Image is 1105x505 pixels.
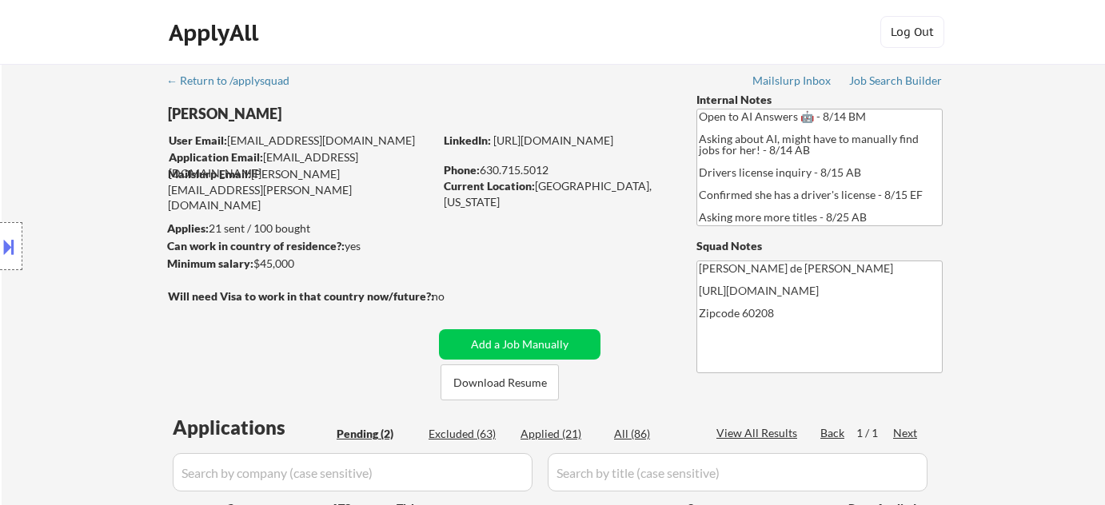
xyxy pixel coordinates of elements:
[441,364,559,400] button: Download Resume
[168,289,434,303] strong: Will need Visa to work in that country now/future?:
[444,163,480,177] strong: Phone:
[521,426,600,442] div: Applied (21)
[337,426,417,442] div: Pending (2)
[444,178,670,209] div: [GEOGRAPHIC_DATA], [US_STATE]
[166,74,305,90] a: ← Return to /applysquad
[752,75,832,86] div: Mailslurp Inbox
[169,149,433,181] div: [EMAIL_ADDRESS][DOMAIN_NAME]
[696,92,943,108] div: Internal Notes
[444,179,535,193] strong: Current Location:
[856,425,893,441] div: 1 / 1
[849,75,943,86] div: Job Search Builder
[849,74,943,90] a: Job Search Builder
[173,453,533,491] input: Search by company (case sensitive)
[893,425,919,441] div: Next
[880,16,944,48] button: Log Out
[429,426,509,442] div: Excluded (63)
[432,288,477,304] div: no
[444,162,670,178] div: 630.715.5012
[173,418,331,437] div: Applications
[167,256,433,272] div: $45,000
[168,104,497,124] div: [PERSON_NAME]
[820,425,846,441] div: Back
[439,329,600,360] button: Add a Job Manually
[444,133,491,147] strong: LinkedIn:
[169,19,263,46] div: ApplyAll
[752,74,832,90] a: Mailslurp Inbox
[169,133,433,149] div: [EMAIL_ADDRESS][DOMAIN_NAME]
[167,221,433,237] div: 21 sent / 100 bought
[696,238,943,254] div: Squad Notes
[166,75,305,86] div: ← Return to /applysquad
[493,133,613,147] a: [URL][DOMAIN_NAME]
[716,425,802,441] div: View All Results
[167,238,429,254] div: yes
[614,426,694,442] div: All (86)
[168,166,433,213] div: [PERSON_NAME][EMAIL_ADDRESS][PERSON_NAME][DOMAIN_NAME]
[548,453,927,491] input: Search by title (case sensitive)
